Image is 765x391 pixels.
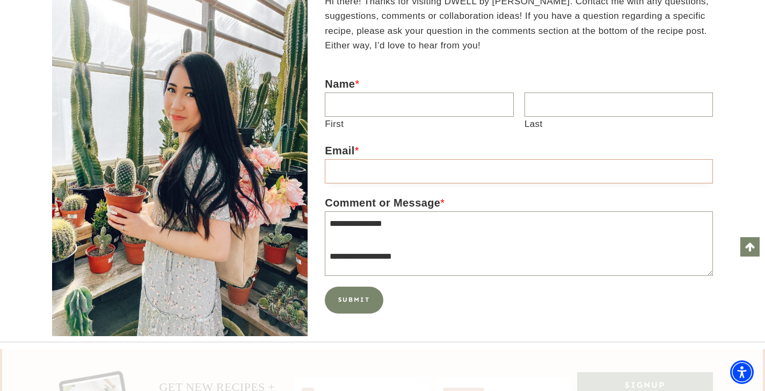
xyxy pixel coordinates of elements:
[524,117,713,131] label: Last
[740,237,760,257] a: Scroll to top
[325,117,514,131] label: First
[325,75,713,93] label: Name
[730,360,754,384] div: Accessibility Menu
[325,287,383,313] button: Submit
[325,142,713,159] label: Email
[325,194,713,211] label: Comment or Message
